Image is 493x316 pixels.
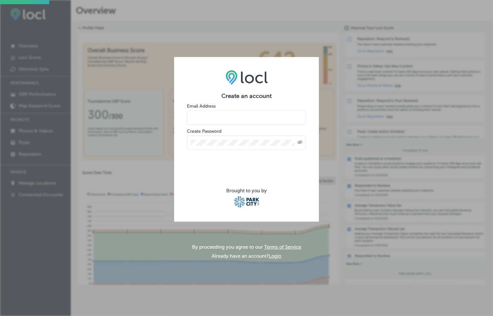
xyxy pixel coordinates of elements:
label: Email Address [187,103,216,109]
p: Already have an account? [212,253,281,259]
p: By proceeding you agree to our [192,244,301,250]
label: Create Password [187,129,221,134]
a: Terms of Service [264,244,301,250]
img: Park City [234,196,259,207]
span: Toggle password visibility [297,140,302,146]
div: Brought to you by [187,188,306,194]
button: Login [269,253,281,259]
img: LOCL logo [226,70,268,85]
iframe: reCAPTCHA [198,153,295,178]
h2: Create an account [187,92,306,100]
